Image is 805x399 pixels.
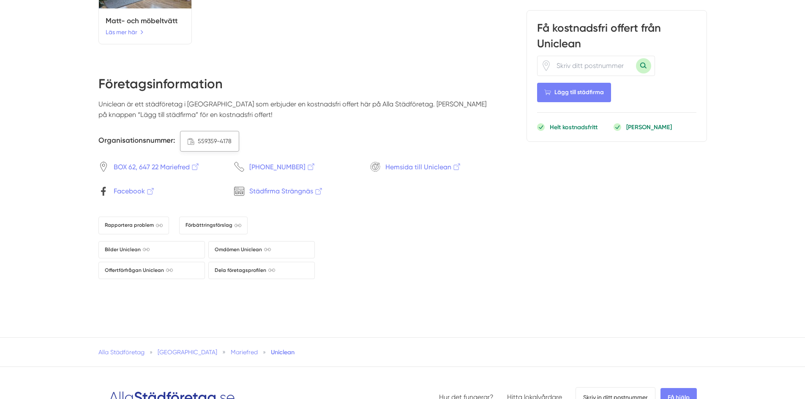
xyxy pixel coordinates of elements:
a: BOX 62, 647 22 Mariefred [98,162,221,172]
h2: Företagsinformation [98,75,493,98]
svg: Pin / Karta [541,60,551,71]
span: » [263,348,266,356]
span: [PHONE_NUMBER] [249,162,316,172]
span: Dela företagsprofilen [215,266,275,274]
a: Rapportera problem [98,217,169,234]
h5: Organisationsnummer: [98,135,175,148]
svg: Pin / Karta [98,162,109,172]
a: [PHONE_NUMBER] [234,162,357,172]
p: [PERSON_NAME] [626,123,672,131]
svg: Facebook [98,186,109,196]
a: Facebook [98,186,221,196]
span: Omdömen Uniclean [215,246,271,254]
a: Dela företagsprofilen [208,262,315,279]
span: Förbättringsförslag [186,221,241,229]
span: 559359-4178 [198,136,232,146]
a: Bilder Uniclean [98,241,205,258]
: Lägg till städfirma [537,83,611,102]
a: Offertförfrågan Uniclean [98,262,205,279]
a: Hemsida till Uniclean [370,162,493,172]
span: » [150,348,153,356]
span: Offertförfrågan Uniclean [105,266,173,274]
h5: Matt- och möbeltvätt [106,15,185,27]
p: Helt kostnadsfritt [550,123,598,131]
span: BOX 62, 647 22 Mariefred [114,162,200,172]
span: Facebook [114,186,155,196]
p: Uniclean är ett städföretag i [GEOGRAPHIC_DATA] som erbjuder en kostnadsfri offert här på Alla St... [98,99,493,127]
span: Hemsida till Uniclean [385,162,461,172]
button: Sök med postnummer [636,58,651,73]
a: Städfirma Strängnäs [234,186,357,196]
span: » [222,348,226,356]
svg: Telefon [234,162,244,172]
a: Uniclean [271,348,295,356]
span: Klicka för att använda din position. [541,60,551,71]
a: Omdömen Uniclean [208,241,315,258]
a: Läs mer här [106,27,144,37]
span: Bilder Uniclean [105,246,150,254]
a: [GEOGRAPHIC_DATA] [158,349,217,356]
nav: Breadcrumb [98,348,707,356]
h3: Få kostnadsfri offert från Uniclean [537,21,696,55]
input: Skriv ditt postnummer [551,56,636,75]
a: Mariefred [231,349,258,356]
span: Städfirma Strängnäs [249,186,323,196]
a: Förbättringsförslag [179,217,248,234]
a: Alla Städföretag [98,349,145,356]
span: Rapportera problem [105,221,163,229]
